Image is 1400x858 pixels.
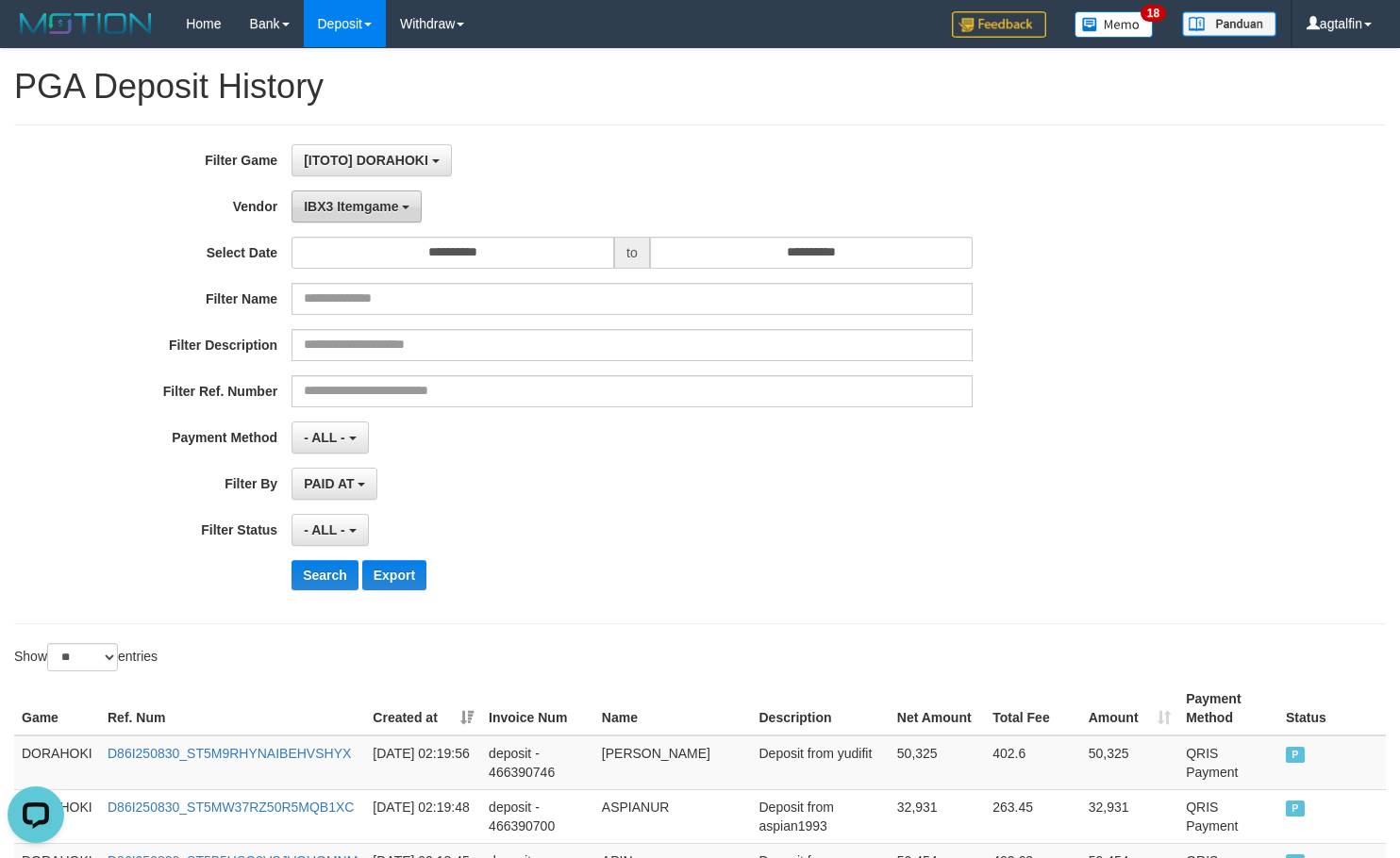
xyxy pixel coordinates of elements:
[594,735,752,790] td: [PERSON_NAME]
[594,682,752,735] th: Name
[292,560,358,590] button: Search
[108,746,351,761] a: D86I250830_ST5M9RHYNAIBEHVSHYX
[751,682,889,735] th: Description
[365,682,481,735] th: Created at: activate to sort column ascending
[594,789,752,843] td: ASPIANUR
[481,682,594,735] th: Invoice Num
[8,8,64,64] button: Open LiveChat chat widget
[1081,682,1179,735] th: Amount: activate to sort column ascending
[890,682,985,735] th: Net Amount
[304,430,345,445] span: - ALL -
[890,735,985,790] td: 50,325
[304,199,398,214] span: IBX3 Itemgame
[292,190,422,223] button: IBX3 Itemgame
[292,468,377,500] button: PAID AT
[47,643,118,671] select: Showentries
[304,522,345,537] span: - ALL -
[108,800,354,815] a: D86I250830_ST5MW37RZ50R5MQB1XC
[14,68,1386,106] h1: PGA Deposit History
[292,421,368,454] button: - ALL -
[14,682,100,735] th: Game
[304,476,354,491] span: PAID AT
[890,789,985,843] td: 32,931
[751,789,889,843] td: Deposit from aspian1993
[292,514,368,546] button: - ALL -
[1178,682,1278,735] th: Payment Method
[14,643,158,671] label: Show entries
[481,789,594,843] td: deposit - 466390700
[365,735,481,790] td: [DATE] 02:19:56
[1182,11,1276,37] img: panduan.png
[362,560,426,590] button: Export
[1178,789,1278,843] td: QRIS Payment
[14,9,158,38] img: MOTION_logo.png
[1286,800,1305,817] span: PAID
[1081,789,1179,843] td: 32,931
[1141,5,1166,22] span: 18
[1178,735,1278,790] td: QRIS Payment
[14,735,100,790] td: DORAHOKI
[292,144,452,176] button: [ITOTO] DORAHOKI
[304,153,428,168] span: [ITOTO] DORAHOKI
[1278,682,1386,735] th: Status
[751,735,889,790] td: Deposit from yudifit
[1075,11,1154,38] img: Button%20Memo.svg
[985,789,1080,843] td: 263.45
[100,682,365,735] th: Ref. Num
[481,735,594,790] td: deposit - 466390746
[952,11,1046,38] img: Feedback.jpg
[1286,747,1305,763] span: PAID
[985,735,1080,790] td: 402.6
[614,237,650,269] span: to
[985,682,1080,735] th: Total Fee
[365,789,481,843] td: [DATE] 02:19:48
[1081,735,1179,790] td: 50,325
